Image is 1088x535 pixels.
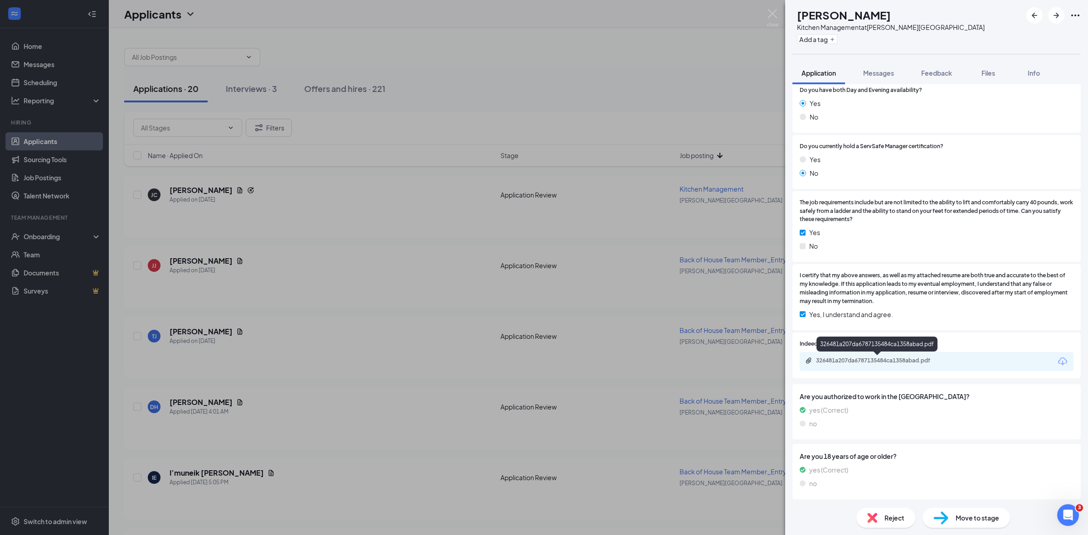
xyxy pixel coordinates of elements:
a: Paperclip326481a207da6787135484ca1358abad.pdf [805,357,952,366]
svg: Plus [830,37,835,42]
span: Move to stage [956,513,999,523]
span: Do you have both Day and Evening availability? [800,86,922,95]
span: Yes [810,154,821,164]
span: Feedback [921,69,952,77]
h1: [PERSON_NAME] [797,7,891,23]
span: no [809,419,817,429]
span: yes (Correct) [809,405,848,415]
span: 3 [1076,504,1083,511]
span: Files [981,69,995,77]
button: PlusAdd a tag [797,34,837,44]
span: yes (Correct) [809,465,848,475]
div: 326481a207da6787135484ca1358abad.pdf [816,337,937,352]
div: 326481a207da6787135484ca1358abad.pdf [816,357,943,364]
svg: ArrowLeftNew [1029,10,1040,21]
iframe: Intercom live chat [1057,504,1079,526]
button: ArrowLeftNew [1026,7,1043,24]
span: The job requirements include but are not limited to the ability to lift and comfortably carry 40 ... [800,198,1073,224]
span: Yes [809,227,820,237]
span: Reject [884,513,904,523]
span: Indeed Resume [800,340,840,348]
span: Yes, I understand and agree. [809,309,893,319]
span: No [809,241,818,251]
span: Info [1028,69,1040,77]
span: Application [801,69,836,77]
div: Kitchen Management at [PERSON_NAME][GEOGRAPHIC_DATA] [797,23,985,32]
span: I certify that my above answers, as well as my attached resume are both true and accurate to the ... [800,271,1073,305]
span: Do you currently hold a ServSafe Manager certification? [800,142,943,151]
svg: Download [1057,356,1068,367]
button: ArrowRight [1048,7,1064,24]
svg: Paperclip [805,357,812,364]
span: no [809,478,817,488]
span: Messages [863,69,894,77]
span: No [810,168,818,178]
span: Are you 18 years of age or older? [800,451,1073,461]
span: Yes [810,98,821,108]
span: Are you authorized to work in the [GEOGRAPHIC_DATA]? [800,391,1073,401]
svg: ArrowRight [1051,10,1062,21]
svg: Ellipses [1070,10,1081,21]
span: No [810,112,818,122]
